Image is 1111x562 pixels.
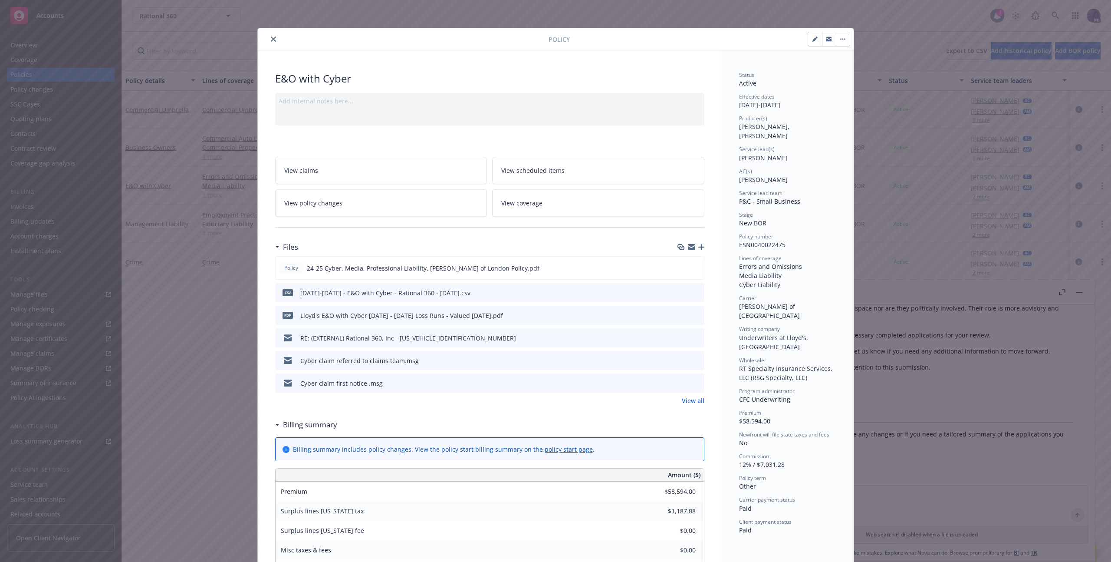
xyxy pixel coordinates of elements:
span: Active [739,79,756,87]
span: Status [739,71,754,79]
button: preview file [693,311,701,320]
span: Program administrator [739,387,795,395]
span: Stage [739,211,753,218]
span: $58,594.00 [739,417,770,425]
div: [DATE]-[DATE] - E&O with Cyber - Rational 360 - [DATE].csv [300,288,470,298]
span: Underwriters at Lloyd's, [GEOGRAPHIC_DATA] [739,334,810,351]
span: [PERSON_NAME] of [GEOGRAPHIC_DATA] [739,302,800,320]
span: AC(s) [739,168,752,175]
span: [PERSON_NAME] [739,154,788,162]
span: [PERSON_NAME] [739,175,788,184]
button: download file [679,334,686,343]
span: View coverage [501,198,542,208]
span: 24-25 Cyber, Media, Professional Liability, [PERSON_NAME] of London Policy.pdf [307,264,539,273]
span: Lines of coverage [739,255,782,262]
span: View scheduled items [501,166,565,175]
span: Carrier payment status [739,496,795,503]
div: Billing summary [275,419,337,430]
div: RE: (EXTERNAL) Rational 360, Inc - [US_VEHICLE_IDENTIFICATION_NUMBER] [300,334,516,343]
div: Cyber claim referred to claims team.msg [300,356,419,365]
span: Other [739,482,756,490]
span: CFC Underwriting [739,395,790,403]
a: View claims [275,157,487,184]
div: E&O with Cyber [275,71,704,86]
button: download file [679,311,686,320]
div: Errors and Omissions [739,262,836,271]
span: Policy term [739,474,766,482]
span: View policy changes [284,198,342,208]
h3: Billing summary [283,419,337,430]
button: preview file [693,356,701,365]
input: 0.00 [644,505,701,518]
span: View claims [284,166,318,175]
span: Service lead team [739,189,782,197]
button: download file [679,288,686,298]
button: preview file [693,288,701,298]
span: Commission [739,453,769,460]
span: Producer(s) [739,115,767,122]
div: [DATE] - [DATE] [739,93,836,109]
button: preview file [693,379,701,388]
input: 0.00 [644,524,701,537]
input: 0.00 [644,485,701,498]
span: Newfront will file state taxes and fees [739,431,829,438]
span: Paid [739,526,752,534]
button: download file [679,264,686,273]
div: Billing summary includes policy changes. View the policy start billing summary on the . [293,445,595,454]
div: Add internal notes here... [279,96,701,106]
span: pdf [283,312,293,318]
div: Cyber Liability [739,280,836,289]
span: No [739,439,747,447]
span: Policy number [739,233,773,240]
span: Misc taxes & fees [281,546,331,554]
a: View all [682,396,704,405]
h3: Files [283,241,298,253]
span: Client payment status [739,518,792,526]
span: New BOR [739,219,766,227]
span: Effective dates [739,93,775,100]
span: Amount ($) [668,470,700,479]
span: csv [283,289,293,296]
span: Writing company [739,325,780,333]
span: ESN0040022475 [739,241,786,249]
span: Wholesaler [739,357,766,364]
div: Media Liability [739,271,836,280]
div: Lloyd's E&O with Cyber [DATE] - [DATE] Loss Runs - Valued [DATE].pdf [300,311,503,320]
span: RT Specialty Insurance Services, LLC (RSG Specialty, LLC) [739,364,834,382]
div: Cyber claim first notice .msg [300,379,383,388]
div: Files [275,241,298,253]
span: Policy [549,35,570,44]
span: Policy [283,264,300,272]
a: View coverage [492,189,704,217]
span: Service lead(s) [739,145,775,153]
button: download file [679,356,686,365]
input: 0.00 [644,544,701,557]
button: preview file [693,264,700,273]
button: close [268,34,279,44]
span: Surplus lines [US_STATE] fee [281,526,364,535]
span: Surplus lines [US_STATE] tax [281,507,364,515]
span: Premium [739,409,761,417]
button: download file [679,379,686,388]
a: policy start page [545,445,593,453]
span: Carrier [739,294,756,302]
span: 12% / $7,031.28 [739,460,785,469]
span: P&C - Small Business [739,197,800,205]
span: [PERSON_NAME], [PERSON_NAME] [739,122,791,140]
a: View scheduled items [492,157,704,184]
button: preview file [693,334,701,343]
a: View policy changes [275,189,487,217]
span: Premium [281,487,307,496]
span: Paid [739,504,752,512]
